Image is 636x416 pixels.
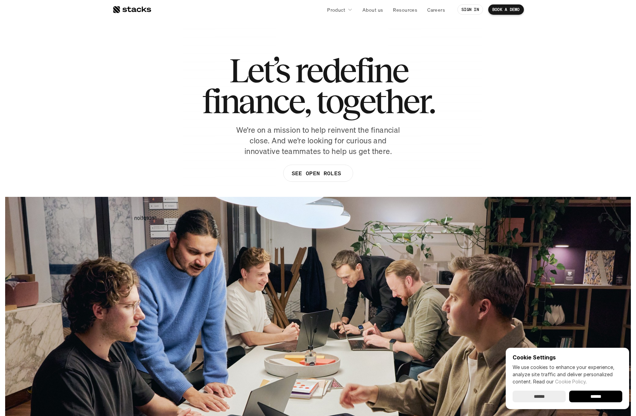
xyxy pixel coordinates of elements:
[513,355,622,360] p: Cookie Settings
[533,379,587,384] span: Read our .
[461,7,479,12] p: SIGN IN
[283,165,353,182] a: SEE OPEN ROLES
[393,6,417,13] p: Resources
[358,3,387,16] a: About us
[202,55,434,117] h1: Let’s redefine finance, together.
[232,125,404,156] p: We’re on a mission to help reinvent the financial close. And we’re looking for curious and innova...
[362,6,383,13] p: About us
[457,4,483,15] a: SIGN IN
[291,168,341,178] p: SEE OPEN ROLES
[327,6,345,13] p: Product
[427,6,445,13] p: Careers
[389,3,421,16] a: Resources
[555,379,586,384] a: Cookie Policy
[488,4,524,15] a: BOOK A DEMO
[492,7,520,12] p: BOOK A DEMO
[423,3,449,16] a: Careers
[513,364,622,385] p: We use cookies to enhance your experience, analyze site traffic and deliver personalized content.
